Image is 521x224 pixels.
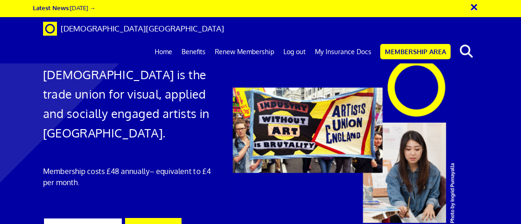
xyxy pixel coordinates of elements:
a: Log out [279,40,310,63]
button: search [452,42,481,61]
a: Brand [DEMOGRAPHIC_DATA][GEOGRAPHIC_DATA] [36,17,231,40]
h1: [DEMOGRAPHIC_DATA] is the trade union for visual, applied and socially engaged artists in [GEOGRA... [43,65,216,143]
a: Home [150,40,177,63]
a: Benefits [177,40,210,63]
p: Membership costs £48 annually – equivalent to £4 per month. [43,166,216,188]
a: Membership Area [380,44,451,59]
a: My Insurance Docs [310,40,376,63]
strong: Latest News: [33,4,70,12]
a: Renew Membership [210,40,279,63]
a: Latest News:[DATE] → [33,4,95,12]
span: [DEMOGRAPHIC_DATA][GEOGRAPHIC_DATA] [61,24,224,33]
